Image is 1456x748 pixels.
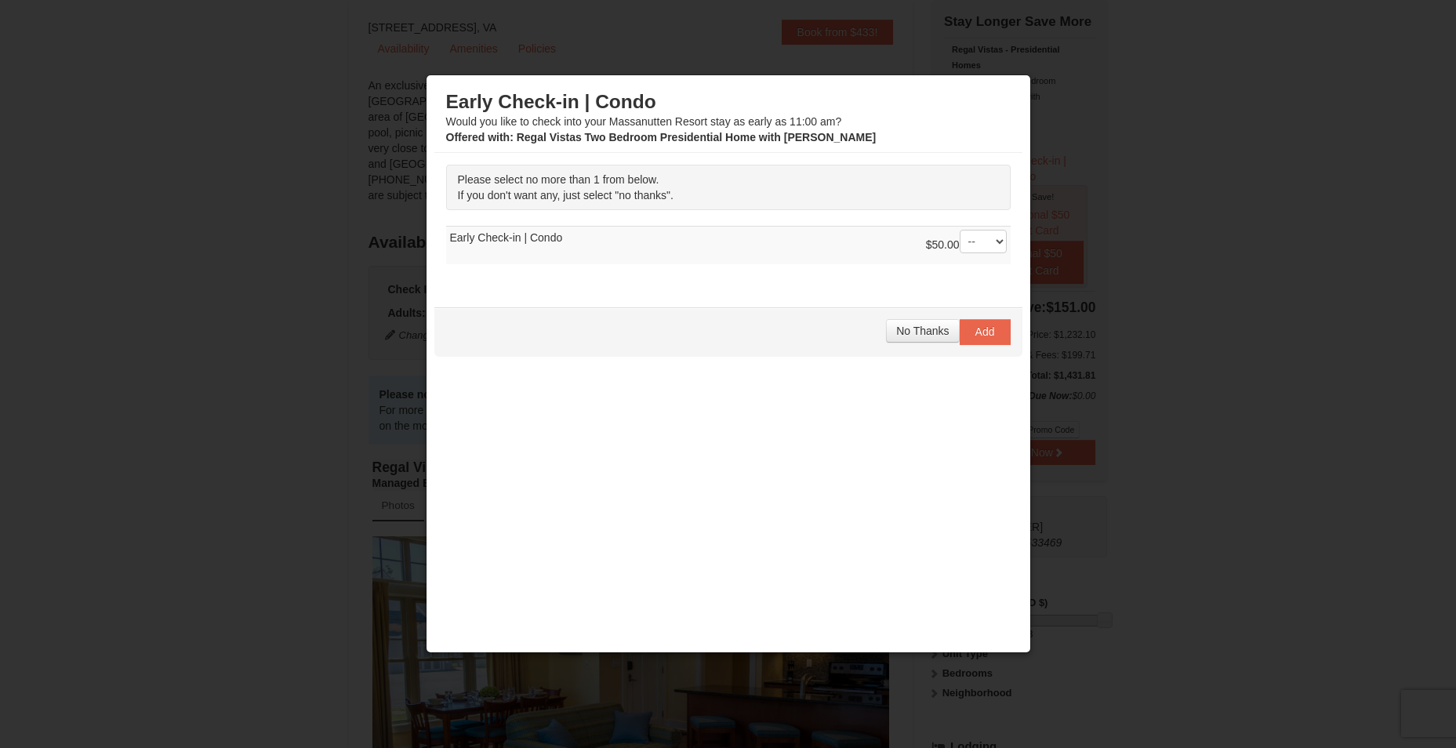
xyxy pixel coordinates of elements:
[446,227,1011,265] td: Early Check-in | Condo
[896,325,949,337] span: No Thanks
[960,319,1011,344] button: Add
[446,90,1011,145] div: Would you like to check into your Massanutten Resort stay as early as 11:00 am?
[886,319,959,343] button: No Thanks
[458,173,659,186] span: Please select no more than 1 from below.
[975,325,995,338] span: Add
[446,131,877,143] strong: : Regal Vistas Two Bedroom Presidential Home with [PERSON_NAME]
[926,230,1007,261] div: $50.00
[458,189,674,202] span: If you don't want any, just select "no thanks".
[446,131,510,143] span: Offered with
[446,90,1011,114] h3: Early Check-in | Condo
